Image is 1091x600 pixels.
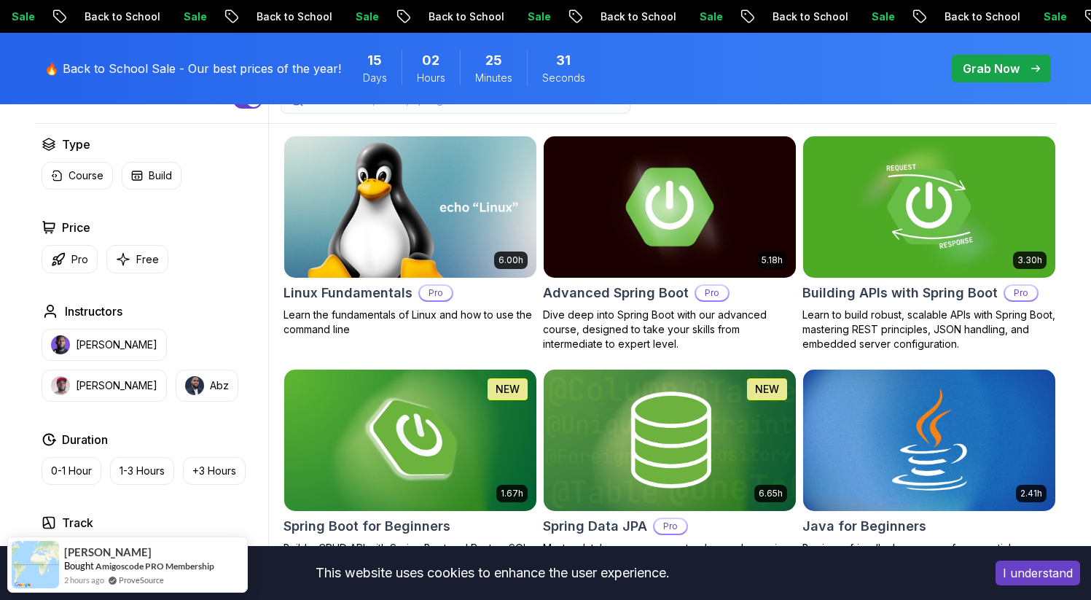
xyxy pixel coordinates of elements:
[542,71,585,85] span: Seconds
[69,168,103,183] p: Course
[543,136,797,351] a: Advanced Spring Boot card5.18hAdvanced Spring BootProDive deep into Spring Boot with our advanced...
[417,71,445,85] span: Hours
[119,574,164,586] a: ProveSource
[70,9,169,24] p: Back to School
[284,136,536,278] img: Linux Fundamentals card
[176,370,238,402] button: instructor imgAbz
[802,283,998,303] h2: Building APIs with Spring Boot
[802,516,926,537] h2: Java for Beginners
[696,286,728,300] p: Pro
[284,370,536,511] img: Spring Boot for Beginners card
[475,71,512,85] span: Minutes
[802,369,1056,570] a: Java for Beginners card2.41hJava for BeginnersBeginner-friendly Java course for essential program...
[51,335,70,354] img: instructor img
[496,382,520,397] p: NEW
[513,9,560,24] p: Sale
[857,9,904,24] p: Sale
[136,252,159,267] p: Free
[64,546,152,558] span: [PERSON_NAME]
[544,370,796,511] img: Spring Data JPA card
[192,464,236,478] p: +3 Hours
[543,516,647,537] h2: Spring Data JPA
[149,168,172,183] p: Build
[537,133,802,281] img: Advanced Spring Boot card
[802,541,1056,570] p: Beginner-friendly Java course for essential programming skills and application development
[1020,488,1042,499] p: 2.41h
[44,60,341,77] p: 🔥 Back to School Sale - Our best prices of the year!
[485,50,502,71] span: 25 Minutes
[210,378,229,393] p: Abz
[42,457,101,485] button: 0-1 Hour
[543,283,689,303] h2: Advanced Spring Boot
[185,376,204,395] img: instructor img
[803,136,1055,278] img: Building APIs with Spring Boot card
[420,286,452,300] p: Pro
[110,457,174,485] button: 1-3 Hours
[42,370,167,402] button: instructor img[PERSON_NAME]
[654,519,687,534] p: Pro
[1017,254,1042,266] p: 3.30h
[71,252,88,267] p: Pro
[543,541,797,570] p: Master database management, advanced querying, and expert data handling with ease
[283,541,537,570] p: Build a CRUD API with Spring Boot and PostgreSQL database using Spring Data JPA and Spring AI
[762,254,783,266] p: 5.18h
[62,136,90,153] h2: Type
[42,162,113,190] button: Course
[242,9,341,24] p: Back to School
[1029,9,1076,24] p: Sale
[422,50,439,71] span: 2 Hours
[283,369,537,570] a: Spring Boot for Beginners card1.67hNEWSpring Boot for BeginnersBuild a CRUD API with Spring Boot ...
[11,557,974,589] div: This website uses cookies to enhance the user experience.
[586,9,685,24] p: Back to School
[930,9,1029,24] p: Back to School
[283,283,412,303] h2: Linux Fundamentals
[755,382,779,397] p: NEW
[51,376,70,395] img: instructor img
[685,9,732,24] p: Sale
[169,9,216,24] p: Sale
[341,9,388,24] p: Sale
[64,574,104,586] span: 2 hours ago
[963,60,1020,77] p: Grab Now
[120,464,165,478] p: 1-3 Hours
[95,561,214,572] a: Amigoscode PRO Membership
[42,245,98,273] button: Pro
[283,308,537,337] p: Learn the fundamentals of Linux and how to use the command line
[76,378,157,393] p: [PERSON_NAME]
[501,488,523,499] p: 1.67h
[367,50,382,71] span: 15 Days
[122,162,181,190] button: Build
[543,308,797,351] p: Dive deep into Spring Boot with our advanced course, designed to take your skills from intermedia...
[183,457,246,485] button: +3 Hours
[802,136,1056,351] a: Building APIs with Spring Boot card3.30hBuilding APIs with Spring BootProLearn to build robust, s...
[803,370,1055,511] img: Java for Beginners card
[414,9,513,24] p: Back to School
[283,516,450,537] h2: Spring Boot for Beginners
[556,50,571,71] span: 31 Seconds
[62,219,90,236] h2: Price
[759,488,783,499] p: 6.65h
[64,560,94,572] span: Bought
[802,308,1056,351] p: Learn to build robust, scalable APIs with Spring Boot, mastering REST principles, JSON handling, ...
[106,245,168,273] button: Free
[51,464,92,478] p: 0-1 Hour
[543,369,797,570] a: Spring Data JPA card6.65hNEWSpring Data JPAProMaster database management, advanced querying, and ...
[62,514,93,531] h2: Track
[62,431,108,448] h2: Duration
[76,338,157,352] p: [PERSON_NAME]
[758,9,857,24] p: Back to School
[42,329,167,361] button: instructor img[PERSON_NAME]
[363,71,387,85] span: Days
[65,303,122,320] h2: Instructors
[283,136,537,337] a: Linux Fundamentals card6.00hLinux FundamentalsProLearn the fundamentals of Linux and how to use t...
[996,561,1080,585] button: Accept cookies
[498,254,523,266] p: 6.00h
[1005,286,1037,300] p: Pro
[12,541,59,588] img: provesource social proof notification image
